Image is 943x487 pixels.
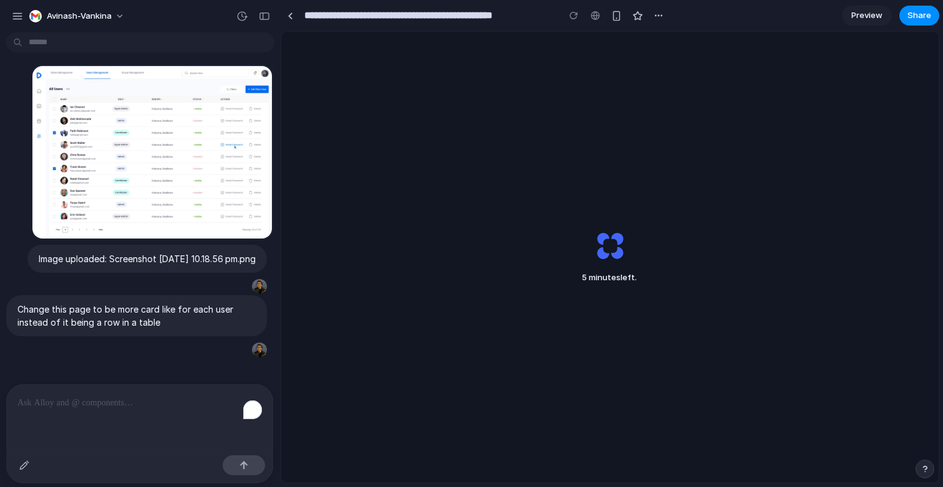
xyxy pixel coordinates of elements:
[582,272,587,282] span: 5
[39,252,256,265] p: Image uploaded: Screenshot [DATE] 10.18.56 pm.png
[6,384,273,419] div: To enrich screen reader interactions, please activate Accessibility in Grammarly extension settings
[24,6,131,26] button: avinash-vankina
[17,303,256,329] p: Change this page to be more card like for each user instead of it being a row in a table
[907,9,931,22] span: Share
[899,6,939,26] button: Share
[851,9,883,22] span: Preview
[576,272,644,284] span: minutes left .
[47,10,112,22] span: avinash-vankina
[842,6,892,26] a: Preview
